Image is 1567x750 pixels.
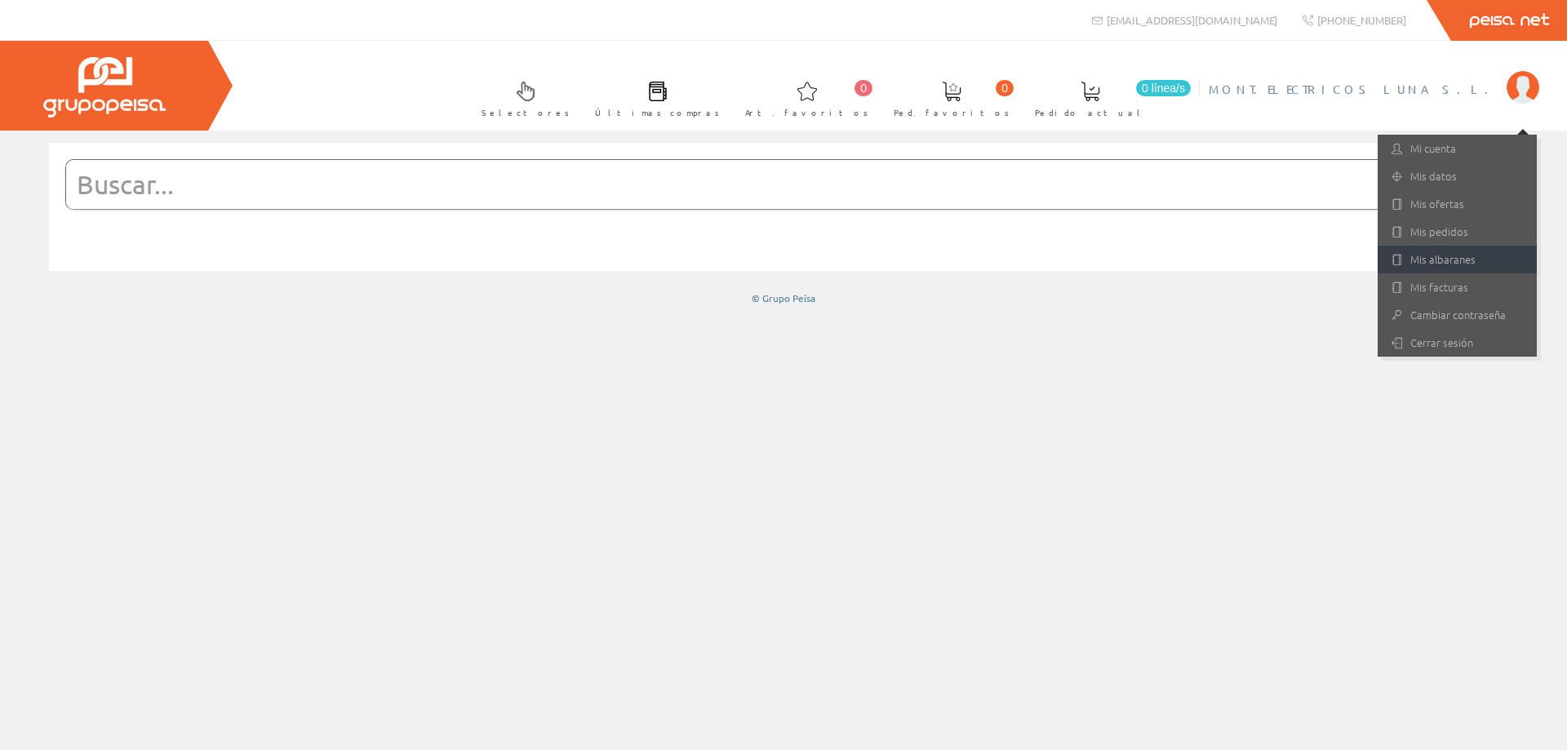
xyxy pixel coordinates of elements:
div: © Grupo Peisa [49,291,1518,305]
a: Mis ofertas [1378,190,1537,218]
a: Mis facturas [1378,273,1537,301]
a: Cerrar sesión [1378,329,1537,357]
span: [PHONE_NUMBER] [1317,13,1406,27]
span: Selectores [482,104,570,121]
img: Grupo Peisa [43,57,166,118]
a: Mis pedidos [1378,218,1537,246]
a: Mis albaranes [1378,246,1537,273]
span: MONT.ELECTRICOS LUNA S.L. [1209,81,1498,97]
span: Art. favoritos [745,104,868,121]
a: Selectores [465,68,578,127]
a: Mi cuenta [1378,135,1537,162]
a: Cambiar contraseña [1378,301,1537,329]
a: Últimas compras [579,68,728,127]
span: [EMAIL_ADDRESS][DOMAIN_NAME] [1107,13,1277,27]
a: MONT.ELECTRICOS LUNA S.L. [1209,68,1539,83]
span: Últimas compras [595,104,720,121]
span: 0 [855,80,872,96]
input: Buscar... [66,160,1461,209]
span: Pedido actual [1035,104,1146,121]
span: 0 línea/s [1136,80,1191,96]
span: 0 [996,80,1014,96]
a: Mis datos [1378,162,1537,190]
span: Ped. favoritos [894,104,1010,121]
